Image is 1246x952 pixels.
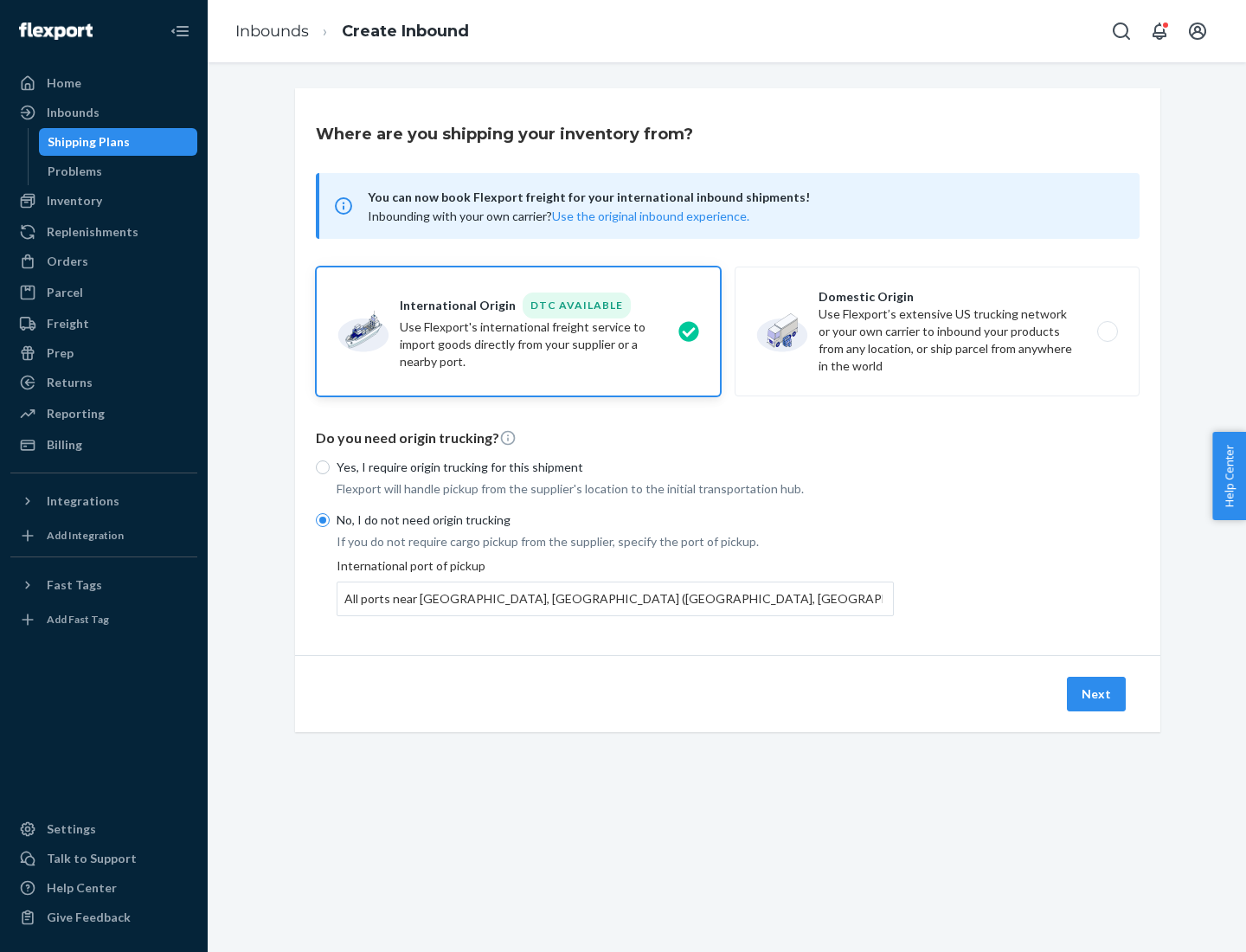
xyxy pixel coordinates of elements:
[10,874,197,902] a: Help Center
[337,557,894,616] div: International port of pickup
[10,431,197,459] a: Billing
[10,369,197,396] a: Returns
[47,528,124,543] div: Add Integration
[10,815,197,843] a: Settings
[19,23,93,40] img: Flexport logo
[10,904,197,931] button: Give Feedback
[47,879,117,897] div: Help Center
[47,436,82,453] div: Billing
[10,69,197,97] a: Home
[10,339,197,367] a: Prep
[47,612,109,627] div: Add Fast Tag
[47,74,81,92] div: Home
[316,123,693,145] h3: Where are you shipping your inventory from?
[10,487,197,515] button: Integrations
[39,158,198,185] a: Problems
[10,218,197,246] a: Replenishments
[47,492,119,510] div: Integrations
[47,344,74,362] div: Prep
[10,248,197,275] a: Orders
[10,522,197,550] a: Add Integration
[47,374,93,391] div: Returns
[235,22,309,41] a: Inbounds
[163,14,197,48] button: Close Navigation
[337,511,894,529] p: No, I do not need origin trucking
[316,513,330,527] input: No, I do not need origin trucking
[337,480,894,498] p: Flexport will handle pickup from the supplier's location to the initial transportation hub.
[47,253,88,270] div: Orders
[48,133,130,151] div: Shipping Plans
[47,104,100,121] div: Inbounds
[47,284,83,301] div: Parcel
[10,571,197,599] button: Fast Tags
[47,576,102,594] div: Fast Tags
[48,163,102,180] div: Problems
[316,460,330,474] input: Yes, I require origin trucking for this shipment
[47,315,89,332] div: Freight
[47,850,137,867] div: Talk to Support
[10,400,197,428] a: Reporting
[10,187,197,215] a: Inventory
[1212,432,1246,520] button: Help Center
[368,187,1119,208] span: You can now book Flexport freight for your international inbound shipments!
[10,279,197,306] a: Parcel
[47,405,105,422] div: Reporting
[10,99,197,126] a: Inbounds
[337,459,894,476] p: Yes, I require origin trucking for this shipment
[342,22,469,41] a: Create Inbound
[316,428,1140,448] p: Do you need origin trucking?
[1104,14,1139,48] button: Open Search Box
[47,820,96,838] div: Settings
[337,533,894,550] p: If you do not require cargo pickup from the supplier, specify the port of pickup.
[10,310,197,338] a: Freight
[222,6,483,57] ol: breadcrumbs
[47,909,131,926] div: Give Feedback
[10,606,197,634] a: Add Fast Tag
[10,845,197,872] a: Talk to Support
[47,192,102,209] div: Inventory
[368,209,749,223] span: Inbounding with your own carrier?
[1067,677,1126,711] button: Next
[552,208,749,225] button: Use the original inbound experience.
[1180,14,1215,48] button: Open account menu
[1142,14,1177,48] button: Open notifications
[39,128,198,156] a: Shipping Plans
[47,223,138,241] div: Replenishments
